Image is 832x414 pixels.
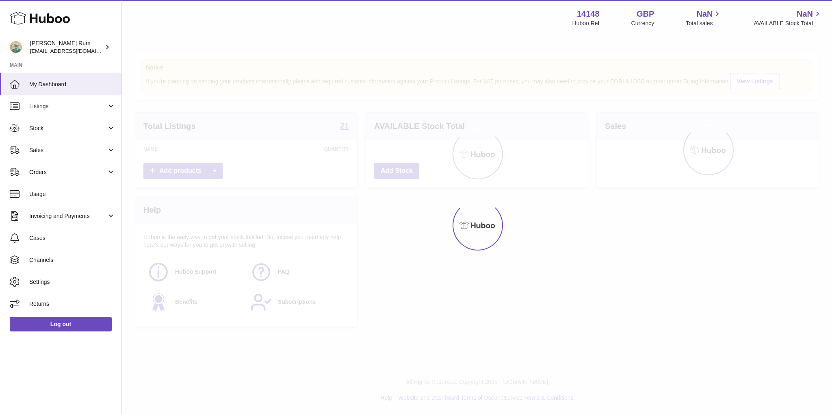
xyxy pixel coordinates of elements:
span: Returns [29,300,115,308]
span: Cases [29,234,115,242]
span: AVAILABLE Stock Total [754,20,822,27]
span: NaN [696,9,713,20]
span: Channels [29,256,115,264]
strong: GBP [637,9,654,20]
span: Orders [29,168,107,176]
span: [EMAIL_ADDRESS][DOMAIN_NAME] [30,48,119,54]
span: Invoicing and Payments [29,212,107,220]
span: Listings [29,102,107,110]
span: My Dashboard [29,81,115,88]
a: NaN AVAILABLE Stock Total [754,9,822,27]
span: Usage [29,190,115,198]
strong: 14148 [577,9,600,20]
div: Huboo Ref [572,20,600,27]
div: Currency [631,20,654,27]
span: Settings [29,278,115,286]
div: [PERSON_NAME] Rum [30,39,103,55]
a: NaN Total sales [686,9,722,27]
span: Total sales [686,20,722,27]
a: Log out [10,317,112,331]
span: Sales [29,146,107,154]
img: mail@bartirum.wales [10,41,22,53]
span: NaN [797,9,813,20]
span: Stock [29,124,107,132]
